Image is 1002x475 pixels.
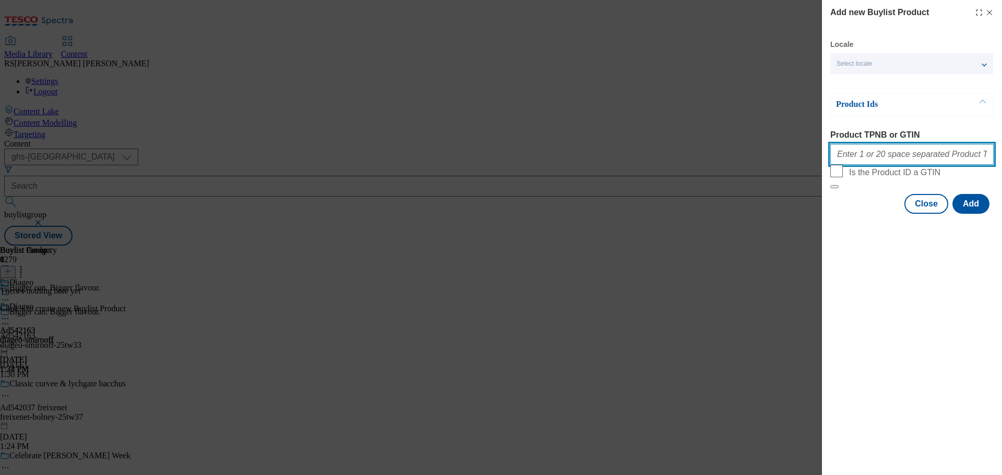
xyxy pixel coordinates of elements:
[830,144,994,165] input: Enter 1 or 20 space separated Product TPNB or GTIN
[830,6,929,19] h4: Add new Buylist Product
[830,53,993,74] button: Select locale
[830,42,853,47] label: Locale
[836,99,946,109] p: Product Ids
[849,168,940,177] span: Is the Product ID a GTIN
[830,130,994,140] label: Product TPNB or GTIN
[904,194,948,214] button: Close
[837,60,872,68] span: Select locale
[952,194,989,214] button: Add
